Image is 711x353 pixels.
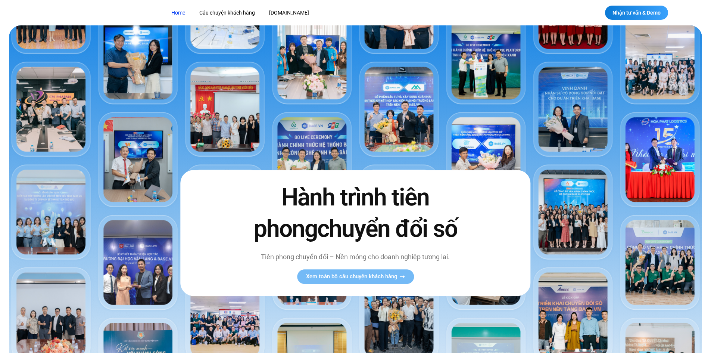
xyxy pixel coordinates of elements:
a: Nhận tư vấn & Demo [605,6,668,20]
a: Câu chuyện khách hàng [194,6,261,20]
h2: Hành trình tiên phong [238,182,473,244]
a: [DOMAIN_NAME] [263,6,315,20]
a: Home [166,6,191,20]
span: Xem toàn bộ câu chuyện khách hàng [306,274,397,279]
nav: Menu [166,6,455,20]
span: chuyển đổi số [317,215,457,243]
p: Tiên phong chuyển đổi – Nền móng cho doanh nghiệp tương lai. [238,252,473,262]
a: Xem toàn bộ câu chuyện khách hàng [297,269,414,284]
span: Nhận tư vấn & Demo [612,10,661,15]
